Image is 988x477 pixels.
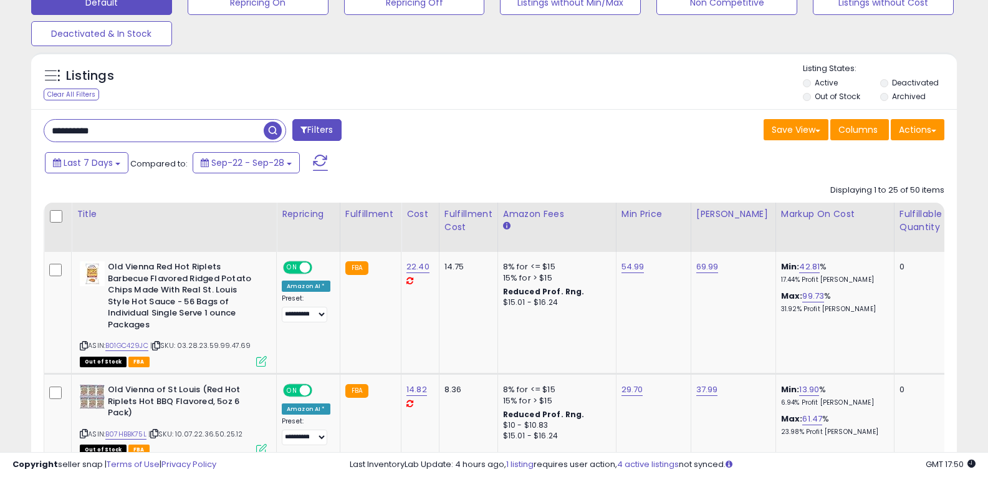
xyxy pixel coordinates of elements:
div: % [781,291,885,314]
a: Privacy Policy [161,458,216,470]
div: $15.01 - $16.24 [503,431,607,441]
div: % [781,413,885,436]
div: Amazon AI * [282,281,330,292]
a: 14.82 [406,383,427,396]
div: $15.01 - $16.24 [503,297,607,308]
a: 13.90 [799,383,819,396]
button: Sep-22 - Sep-28 [193,152,300,173]
button: Last 7 Days [45,152,128,173]
b: Reduced Prof. Rng. [503,286,585,297]
a: B07HBBK75L [105,429,146,440]
div: 14.75 [444,261,488,272]
b: Old Vienna Red Hot Riplets Barbecue Flavored Ridged Potato Chips Made With Real St. Louis Style H... [108,261,259,334]
span: Last 7 Days [64,157,113,169]
button: Deactivated & In Stock [31,21,172,46]
span: OFF [310,385,330,396]
div: 15% for > $15 [503,272,607,284]
div: Min Price [621,208,686,221]
b: Old Vienna of St Louis (Red Hot Riplets Hot BBQ Flavored, 5oz 6 Pack) [108,384,259,422]
div: Amazon Fees [503,208,611,221]
p: Listing States: [803,63,957,75]
div: % [781,261,885,284]
div: 8% for <= $15 [503,261,607,272]
span: OFF [310,263,330,273]
img: 415IxTscBEL._SL40_.jpg [80,261,105,286]
a: 99.73 [802,290,824,302]
span: Sep-22 - Sep-28 [211,157,284,169]
div: 15% for > $15 [503,395,607,407]
span: FBA [128,357,150,367]
a: 22.40 [406,261,429,273]
button: Actions [891,119,944,140]
div: ASIN: [80,261,267,365]
a: 1 listing [506,458,534,470]
label: Out of Stock [815,91,860,102]
button: Filters [292,119,341,141]
div: Fulfillment Cost [444,208,492,234]
a: 4 active listings [617,458,679,470]
b: Max: [781,413,803,425]
span: ON [284,263,300,273]
span: Compared to: [130,158,188,170]
div: [PERSON_NAME] [696,208,770,221]
b: Min: [781,383,800,395]
button: Save View [764,119,828,140]
div: Markup on Cost [781,208,889,221]
div: Preset: [282,417,330,445]
span: Columns [838,123,878,136]
p: 17.44% Profit [PERSON_NAME] [781,276,885,284]
div: % [781,384,885,407]
a: 29.70 [621,383,643,396]
small: FBA [345,384,368,398]
div: Clear All Filters [44,89,99,100]
span: 2025-10-6 17:50 GMT [926,458,976,470]
div: 8% for <= $15 [503,384,607,395]
span: | SKU: 10.07.22.36.50.25.12 [148,429,243,439]
small: FBA [345,261,368,275]
label: Deactivated [892,77,939,88]
div: Repricing [282,208,335,221]
p: 23.98% Profit [PERSON_NAME] [781,428,885,436]
div: Preset: [282,294,330,322]
div: Amazon AI * [282,403,330,415]
img: 61Z0HLegspL._SL40_.jpg [80,384,105,409]
div: 8.36 [444,384,488,395]
a: 69.99 [696,261,719,273]
small: Amazon Fees. [503,221,511,232]
div: $10 - $10.83 [503,420,607,431]
div: Displaying 1 to 25 of 50 items [830,185,944,196]
a: 54.99 [621,261,645,273]
a: Terms of Use [107,458,160,470]
div: seller snap | | [12,459,216,471]
b: Min: [781,261,800,272]
div: Fulfillment [345,208,396,221]
h5: Listings [66,67,114,85]
button: Columns [830,119,889,140]
label: Archived [892,91,926,102]
label: Active [815,77,838,88]
div: Fulfillable Quantity [899,208,942,234]
span: All listings that are currently out of stock and unavailable for purchase on Amazon [80,357,127,367]
div: Last InventoryLab Update: 4 hours ago, requires user action, not synced. [350,459,976,471]
a: 37.99 [696,383,718,396]
th: The percentage added to the cost of goods (COGS) that forms the calculator for Min & Max prices. [775,203,894,252]
p: 31.92% Profit [PERSON_NAME] [781,305,885,314]
div: 0 [899,261,938,272]
p: 6.94% Profit [PERSON_NAME] [781,398,885,407]
strong: Copyright [12,458,58,470]
a: B01GC429JC [105,340,148,351]
span: | SKU: 03.28.23.59.99.47.69 [150,340,251,350]
div: Cost [406,208,434,221]
span: ON [284,385,300,396]
a: 42.81 [799,261,820,273]
b: Reduced Prof. Rng. [503,409,585,420]
div: 0 [899,384,938,395]
a: 61.47 [802,413,822,425]
b: Max: [781,290,803,302]
div: Title [77,208,271,221]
